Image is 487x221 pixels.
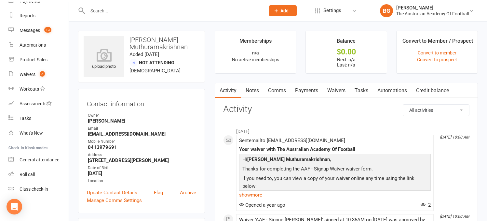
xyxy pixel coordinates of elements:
[264,83,291,98] a: Comms
[20,57,47,62] div: Product Sales
[86,6,261,15] input: Search...
[402,37,473,49] div: Convert to Member / Prospect
[337,37,356,49] div: Balance
[241,83,264,98] a: Notes
[440,135,469,140] i: [DATE] 10:00 AM
[8,182,69,197] a: Class kiosk mode
[88,118,196,124] strong: [PERSON_NAME]
[88,131,196,137] strong: [EMAIL_ADDRESS][DOMAIN_NAME]
[323,3,341,18] span: Settings
[44,27,51,33] span: 13
[84,36,199,51] h3: [PERSON_NAME] Muthuramakrishnan
[129,68,181,74] span: [DEMOGRAPHIC_DATA]
[88,125,196,132] div: Email
[421,202,431,208] span: 2
[84,49,124,70] div: upload photo
[20,42,46,48] div: Automations
[252,50,259,55] strong: n/a
[20,72,35,77] div: Waivers
[223,125,469,135] li: [DATE]
[20,157,59,162] div: General attendance
[88,152,196,158] div: Address
[20,116,31,121] div: Tasks
[20,101,52,106] div: Assessments
[239,138,345,143] span: Sent email to [EMAIL_ADDRESS][DOMAIN_NAME]
[396,5,469,11] div: [PERSON_NAME]
[8,82,69,96] a: Workouts
[20,86,39,92] div: Workouts
[7,199,22,214] div: Open Intercom Messenger
[239,147,431,152] div: Your waiver with The Australian Academy Of Football
[8,167,69,182] a: Roll call
[223,104,469,114] h3: Activity
[232,57,279,62] span: No active memberships
[417,57,457,62] a: Convert to prospect
[323,83,350,98] a: Waivers
[8,111,69,126] a: Tasks
[129,52,159,57] time: Added [DATE]
[88,112,196,119] div: Owner
[87,189,137,197] a: Update Contact Details
[88,170,196,176] strong: [DATE]
[20,186,48,192] div: Class check-in
[20,28,40,33] div: Messages
[8,96,69,111] a: Assessments
[215,83,241,98] a: Activity
[87,197,142,204] a: Manage Comms Settings
[88,157,196,163] strong: [STREET_ADDRESS][PERSON_NAME]
[239,202,285,208] span: Opened a year ago
[440,214,469,219] i: [DATE] 10:00 AM
[8,23,69,38] a: Messages 13
[20,13,35,18] div: Reports
[20,172,35,177] div: Roll call
[139,60,174,65] span: Not Attending
[241,165,429,174] p: Thanks for completing the AAF - Signup Waiver waiver form.
[373,83,412,98] a: Automations
[20,130,43,136] div: What's New
[40,71,45,77] span: 2
[241,174,429,192] p: If you need to, you can view a copy of your waiver online any time using the link below:
[8,38,69,52] a: Automations
[87,98,196,108] h3: Contact information
[280,8,289,13] span: Add
[312,49,381,55] div: $0.00
[241,155,429,165] p: Hi ,
[88,144,196,150] strong: 0413979691
[269,5,297,16] button: Add
[239,37,272,49] div: Memberships
[247,156,330,162] strong: [PERSON_NAME] Muthuramakrishnan
[8,8,69,23] a: Reports
[239,190,431,199] a: show more
[412,83,453,98] a: Credit balance
[180,189,196,197] a: Archive
[88,178,196,184] div: Location
[8,153,69,167] a: General attendance kiosk mode
[350,83,373,98] a: Tasks
[8,126,69,140] a: What's New
[8,52,69,67] a: Product Sales
[396,11,469,17] div: The Australian Academy Of Football
[88,165,196,171] div: Date of Birth
[380,4,393,17] div: BG
[291,83,323,98] a: Payments
[312,57,381,67] p: Next: n/a Last: n/a
[154,189,163,197] a: Flag
[418,50,456,55] a: Convert to member
[8,67,69,82] a: Waivers 2
[88,139,196,145] div: Mobile Number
